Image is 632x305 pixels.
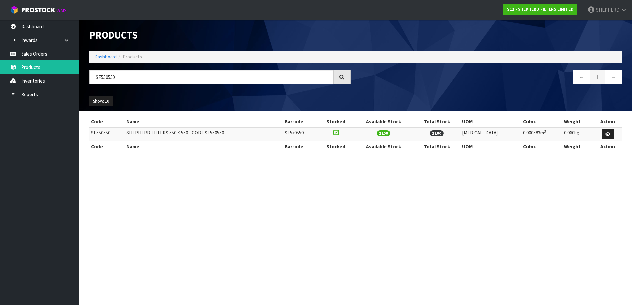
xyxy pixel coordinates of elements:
a: → [605,70,622,84]
span: 2200 [377,130,390,136]
th: Barcode [283,141,318,152]
th: Weight [563,116,594,127]
th: Weight [563,141,594,152]
span: ProStock [21,6,55,14]
th: Total Stock [414,116,460,127]
a: 1 [590,70,605,84]
th: Barcode [283,116,318,127]
a: ← [573,70,590,84]
small: WMS [56,7,67,14]
td: 0.060kg [563,127,594,141]
th: Stocked [318,141,353,152]
th: Code [89,141,125,152]
button: Show: 10 [89,96,113,107]
span: 2200 [430,130,444,136]
span: Products [123,54,142,60]
th: UOM [460,116,521,127]
nav: Page navigation [361,70,622,86]
a: Dashboard [94,54,117,60]
strong: S12 - SHEPHERD FILTERS LIMITED [507,6,574,12]
th: Available Stock [353,116,414,127]
td: SHEPHERD FILTERS 550 X 550 - CODE SF550550 [125,127,283,141]
td: SF550550 [283,127,318,141]
td: SF550550 [89,127,125,141]
th: Code [89,116,125,127]
th: Action [594,141,622,152]
span: SHEPHERD [596,7,620,13]
th: Action [594,116,622,127]
th: UOM [460,141,521,152]
img: cube-alt.png [10,6,18,14]
sup: 3 [544,129,546,133]
h1: Products [89,30,351,41]
td: 0.000583m [521,127,563,141]
th: Name [125,116,283,127]
th: Cubic [521,116,563,127]
th: Stocked [318,116,353,127]
td: [MEDICAL_DATA] [460,127,521,141]
th: Total Stock [414,141,460,152]
th: Available Stock [353,141,414,152]
input: Search products [89,70,334,84]
th: Cubic [521,141,563,152]
th: Name [125,141,283,152]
